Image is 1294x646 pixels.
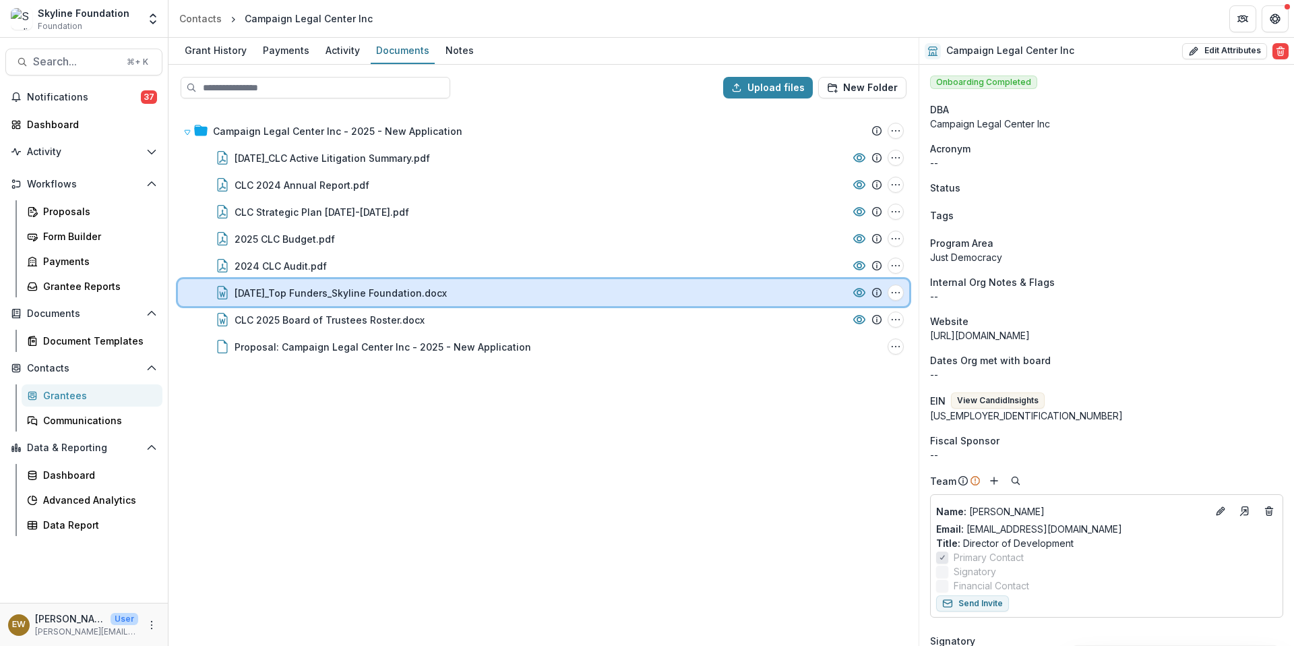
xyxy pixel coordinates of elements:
span: Contacts [27,363,141,374]
div: Payments [43,254,152,268]
span: Notifications [27,92,141,103]
div: CLC Strategic Plan [DATE]-[DATE].pdf [235,205,409,219]
div: Documents [371,40,435,60]
div: Advanced Analytics [43,493,152,507]
div: Grantees [43,388,152,403]
button: Get Help [1262,5,1289,32]
a: Dashboard [5,113,162,136]
div: 2024 CLC Audit.pdf [235,259,327,273]
button: Upload files [723,77,813,98]
a: Email: [EMAIL_ADDRESS][DOMAIN_NAME] [936,522,1122,536]
div: Proposal: Campaign Legal Center Inc - 2025 - New Application [235,340,531,354]
button: Deletes [1261,503,1277,519]
span: Search... [33,55,119,68]
a: Contacts [174,9,227,28]
div: 2025 CLC Budget.pdf2025 CLC Budget.pdf Options [178,225,909,252]
div: CLC 2025 Board of Trustees Roster.docxCLC 2025 Board of Trustees Roster.docx Options [178,306,909,333]
span: Status [930,181,960,195]
img: Skyline Foundation [11,8,32,30]
a: Go to contact [1234,500,1256,522]
button: Search... [5,49,162,76]
div: Proposals [43,204,152,218]
div: [DATE]_CLC Active Litigation Summary.pdf [235,151,430,165]
button: Proposal: Campaign Legal Center Inc - 2025 - New Application Options [888,339,904,355]
span: Title : [936,537,960,549]
button: More [144,617,160,633]
span: Tags [930,208,954,223]
button: September 2025_Top Funders_Skyline Foundation.docx Options [888,285,904,301]
span: Website [930,314,968,328]
div: Eddie Whitfield [12,620,26,629]
a: Proposals [22,200,162,223]
div: Campaign Legal Center Inc - 2025 - New ApplicationCampaign Legal Center Inc - 2025 - New Applicat... [178,117,909,360]
div: Grant History [179,40,252,60]
button: New Folder [818,77,906,98]
a: Notes [440,38,479,64]
div: Activity [320,40,365,60]
span: Activity [27,146,141,158]
p: Just Democracy [930,250,1283,264]
button: Delete [1272,43,1289,59]
p: Team [930,474,956,488]
button: Search [1008,473,1024,489]
div: Campaign Legal Center Inc [930,117,1283,131]
a: Grant History [179,38,252,64]
span: Foundation [38,20,82,32]
div: Form Builder [43,229,152,243]
span: Internal Org Notes & Flags [930,275,1055,289]
p: User [111,613,138,625]
button: Send Invite [936,595,1009,612]
span: Email: [936,523,964,535]
button: Add [986,473,1002,489]
span: Program Area [930,236,993,250]
button: Open Data & Reporting [5,437,162,459]
a: Payments [22,250,162,272]
a: Advanced Analytics [22,489,162,511]
a: Activity [320,38,365,64]
button: CLC 2025 Board of Trustees Roster.docx Options [888,312,904,328]
div: [DATE]_Top Funders_Skyline Foundation.docxSeptember 2025_Top Funders_Skyline Foundation.docx Options [178,279,909,306]
button: Edit Attributes [1182,43,1267,59]
div: Campaign Legal Center Inc [245,11,373,26]
div: Proposal: Campaign Legal Center Inc - 2025 - New ApplicationProposal: Campaign Legal Center Inc -... [178,333,909,360]
a: Communications [22,409,162,432]
div: Notes [440,40,479,60]
div: Data Report [43,518,152,532]
div: CLC 2024 Annual Report.pdfCLC 2024 Annual Report.pdf Options [178,171,909,198]
div: Dashboard [43,468,152,482]
button: Open entity switcher [144,5,162,32]
span: Name : [936,506,966,517]
div: Payments [257,40,315,60]
div: Contacts [179,11,222,26]
button: Notifications37 [5,86,162,108]
span: Signatory [954,564,996,579]
p: [PERSON_NAME] [35,612,105,626]
div: 2024 CLC Audit.pdf2024 CLC Audit.pdf Options [178,252,909,279]
div: Skyline Foundation [38,6,129,20]
div: 2025 CLC Budget.pdf [235,232,335,246]
div: CLC Strategic Plan [DATE]-[DATE].pdfCLC Strategic Plan 2025-2029.pdf Options [178,198,909,225]
button: 2025 CLC Budget.pdf Options [888,231,904,247]
span: Primary Contact [954,550,1024,564]
div: Campaign Legal Center Inc - 2025 - New Application [213,124,462,138]
span: Dates Org met with board [930,353,1051,368]
button: Open Contacts [5,357,162,379]
span: Workflows [27,179,141,190]
span: DBA [930,102,949,117]
a: Documents [371,38,435,64]
div: -- [930,448,1283,462]
div: Grantee Reports [43,279,152,293]
p: -- [930,368,1283,382]
div: CLC 2025 Board of Trustees Roster.docx [235,313,425,327]
a: Dashboard [22,464,162,486]
button: 2024 CLC Audit.pdf Options [888,258,904,274]
p: EIN [930,394,946,408]
a: Payments [257,38,315,64]
p: Director of Development [936,536,1277,550]
span: Onboarding Completed [930,76,1037,89]
span: Acronym [930,142,970,156]
nav: breadcrumb [174,9,378,28]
